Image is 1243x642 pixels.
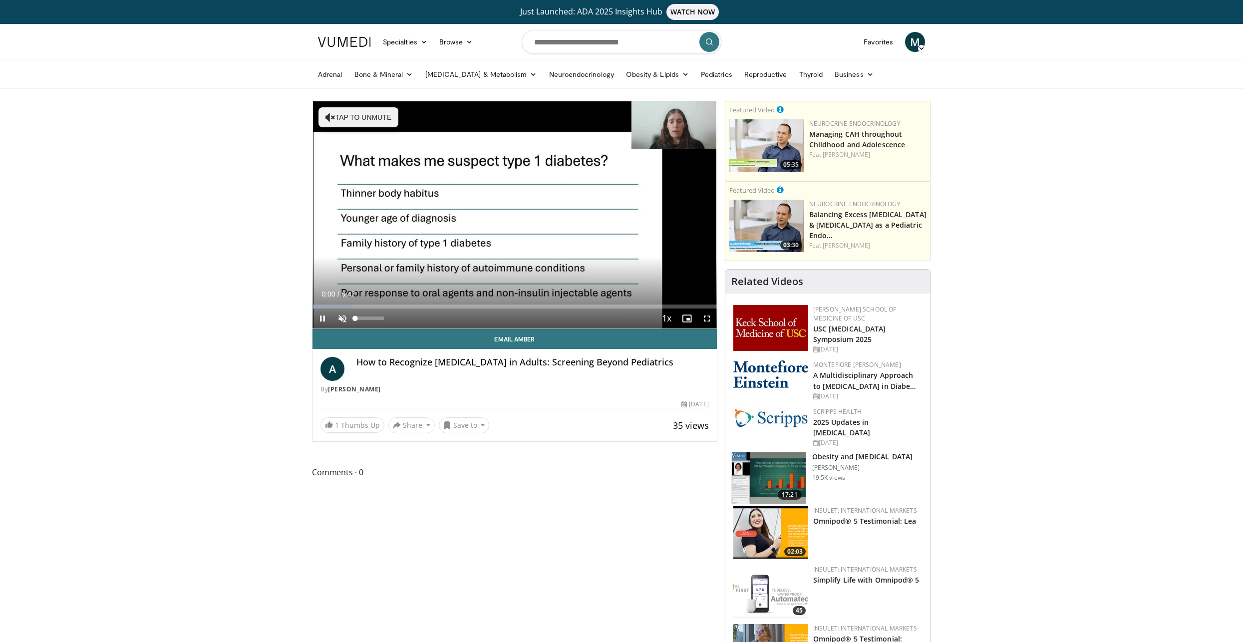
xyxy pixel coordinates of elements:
[813,565,917,574] a: Insulet: International Markets
[793,64,829,84] a: Thyroid
[377,32,433,52] a: Specialties
[738,64,793,84] a: Reproductive
[733,506,808,559] img: 85ac4157-e7e8-40bb-9454-b1e4c1845598.png.150x105_q85_crop-smart_upscale.png
[733,305,808,351] img: 7b941f1f-d101-407a-8bfa-07bd47db01ba.png.150x105_q85_autocrop_double_scale_upscale_version-0.2.jpg
[729,119,804,172] img: 56bc924d-1fb1-4cf0-9f63-435b399b5585.png.150x105_q85_crop-smart_upscale.png
[812,464,913,472] p: [PERSON_NAME]
[905,32,925,52] a: M
[823,241,870,250] a: [PERSON_NAME]
[341,290,355,298] span: 6:47
[813,360,901,369] a: Montefiore [PERSON_NAME]
[733,565,808,618] a: 45
[356,357,709,368] h4: How to Recognize [MEDICAL_DATA] in Adults: Screening Beyond Pediatrics
[620,64,695,84] a: Obesity & Lipids
[388,417,435,433] button: Share
[813,506,917,515] a: Insulet: International Markets
[522,30,721,54] input: Search topics, interventions
[729,200,804,252] img: 1b5e373f-7819-44bc-b563-bf1b3a682396.png.150x105_q85_crop-smart_upscale.png
[439,417,490,433] button: Save to
[809,241,927,250] div: Feat.
[337,290,339,298] span: /
[732,452,806,504] img: 0df8ca06-75ef-4873-806f-abcb553c84b6.150x105_q85_crop-smart_upscale.jpg
[731,452,925,505] a: 17:21 Obesity and [MEDICAL_DATA] [PERSON_NAME] 19.5K views
[320,385,709,394] div: By
[809,129,906,149] a: Managing CAH throughout Childhood and Adolescence
[328,385,381,393] a: [PERSON_NAME]
[813,438,923,447] div: [DATE]
[729,105,775,114] small: Featured Video
[312,309,332,328] button: Pause
[813,324,886,344] a: USC [MEDICAL_DATA] Symposium 2025
[778,490,802,500] span: 17:21
[813,370,917,390] a: A Multidisciplinary Approach to [MEDICAL_DATA] in Diabe…
[813,575,920,585] a: Simplify Life with Omnipod® 5
[673,419,709,431] span: 35 views
[809,200,901,208] a: Neurocrine Endocrinology
[829,64,880,84] a: Business
[697,309,717,328] button: Fullscreen
[733,506,808,559] a: 02:03
[813,624,917,633] a: Insulet: International Markets
[677,309,697,328] button: Enable picture-in-picture mode
[812,452,913,462] h3: Obesity and [MEDICAL_DATA]
[813,516,917,526] a: Omnipod® 5 Testimonial: Lea
[318,107,398,127] button: Tap to unmute
[320,357,344,381] a: A
[312,305,717,309] div: Progress Bar
[823,150,870,159] a: [PERSON_NAME]
[858,32,899,52] a: Favorites
[312,101,717,329] video-js: Video Player
[318,37,371,47] img: VuMedi Logo
[733,565,808,618] img: f4bac35f-2703-40d6-a70d-02c4a6bd0abe.png.150x105_q85_crop-smart_upscale.png
[321,290,335,298] span: 0:00
[729,200,804,252] a: 03:30
[433,32,479,52] a: Browse
[543,64,620,84] a: Neuroendocrinology
[729,119,804,172] a: 05:35
[780,160,802,169] span: 05:35
[813,345,923,354] div: [DATE]
[780,241,802,250] span: 03:30
[809,119,901,128] a: Neurocrine Endocrinology
[731,276,803,288] h4: Related Videos
[657,309,677,328] button: Playback Rate
[793,606,806,615] span: 45
[312,64,348,84] a: Adrenal
[809,210,927,240] a: Balancing Excess [MEDICAL_DATA] & [MEDICAL_DATA] as a Pediatric Endo…
[695,64,738,84] a: Pediatrics
[813,305,897,322] a: [PERSON_NAME] School of Medicine of USC
[681,400,708,409] div: [DATE]
[809,150,927,159] div: Feat.
[312,466,717,479] span: Comments 0
[666,4,719,20] span: WATCH NOW
[813,417,870,437] a: 2025 Updates in [MEDICAL_DATA]
[320,417,384,433] a: 1 Thumbs Up
[729,186,775,195] small: Featured Video
[813,407,862,416] a: Scripps Health
[784,547,806,556] span: 02:03
[348,64,419,84] a: Bone & Mineral
[319,4,924,20] a: Just Launched: ADA 2025 Insights HubWATCH NOW
[733,407,808,428] img: c9f2b0b7-b02a-4276-a72a-b0cbb4230bc1.jpg.150x105_q85_autocrop_double_scale_upscale_version-0.2.jpg
[312,329,717,349] a: Email Amber
[419,64,543,84] a: [MEDICAL_DATA] & Metabolism
[355,317,383,320] div: Volume Level
[332,309,352,328] button: Unmute
[733,360,808,388] img: b0142b4c-93a1-4b58-8f91-5265c282693c.png.150x105_q85_autocrop_double_scale_upscale_version-0.2.png
[812,474,845,482] p: 19.5K views
[813,392,923,401] div: [DATE]
[335,420,339,430] span: 1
